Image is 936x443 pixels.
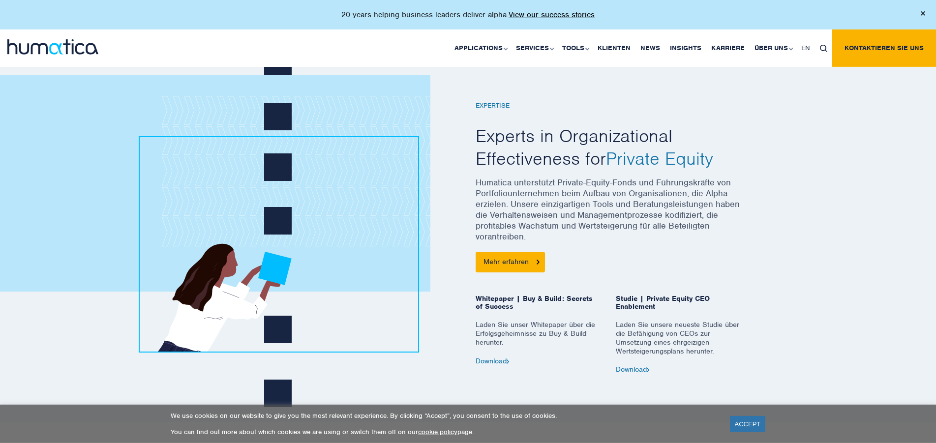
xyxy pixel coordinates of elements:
[476,252,545,272] a: Mehr erfahren
[616,295,741,320] span: Studie | Private Equity CEO Enablement
[730,416,766,432] a: ACCEPT
[476,320,601,357] p: Laden Sie unser Whitepaper über die Erfolgsgeheimnisse zu Buy & Build herunter.
[557,30,593,67] a: Tools
[801,44,810,52] span: EN
[476,102,741,110] h6: EXPERTISE
[509,10,595,20] a: View our success stories
[145,64,405,352] img: girl1
[537,260,540,264] img: arrowicon
[820,45,827,52] img: search_icon
[171,412,718,420] p: We use cookies on our website to give you the most relevant experience. By clicking “Accept”, you...
[616,320,741,365] p: Laden Sie unsere neueste Studie über die Befähigung von CEOs zur Umsetzung eines ehrgeizigen Wert...
[476,125,741,170] h2: Experts in Organizational Effectiveness for
[476,177,741,252] p: Humatica unterstützt Private-Equity-Fonds und Führungskräfte von Portfoliounternehmen beim Aufbau...
[593,30,635,67] a: Klienten
[665,30,706,67] a: Insights
[647,368,650,372] img: arrow2
[476,356,510,365] a: Download
[171,428,718,436] p: You can find out more about which cookies we are using or switch them off on our page.
[418,428,457,436] a: cookie policy
[7,39,98,55] img: logo
[476,295,601,320] span: Whitepaper | Buy & Build: Secrets of Success
[796,30,815,67] a: EN
[341,10,595,20] p: 20 years helping business leaders deliver alpha.
[616,365,650,374] a: Download
[450,30,511,67] a: Applications
[635,30,665,67] a: News
[511,30,557,67] a: Services
[606,147,713,170] span: Private Equity
[832,30,936,67] a: Kontaktieren Sie uns
[507,359,510,364] img: arrow2
[750,30,796,67] a: Über uns
[706,30,750,67] a: Karriere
